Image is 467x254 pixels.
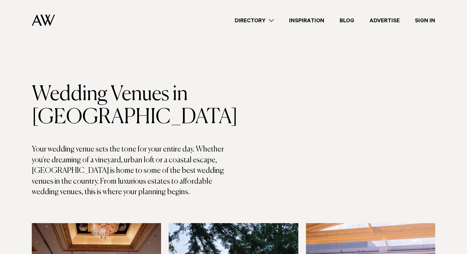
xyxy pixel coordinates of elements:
[407,16,443,25] a: Sign In
[32,144,233,198] p: Your wedding venue sets the tone for your entire day. Whether you're dreaming of a vineyard, urba...
[32,14,55,26] img: Auckland Weddings Logo
[332,16,362,25] a: Blog
[32,83,233,129] h1: Wedding Venues in [GEOGRAPHIC_DATA]
[281,16,332,25] a: Inspiration
[362,16,407,25] a: Advertise
[227,16,281,25] a: Directory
